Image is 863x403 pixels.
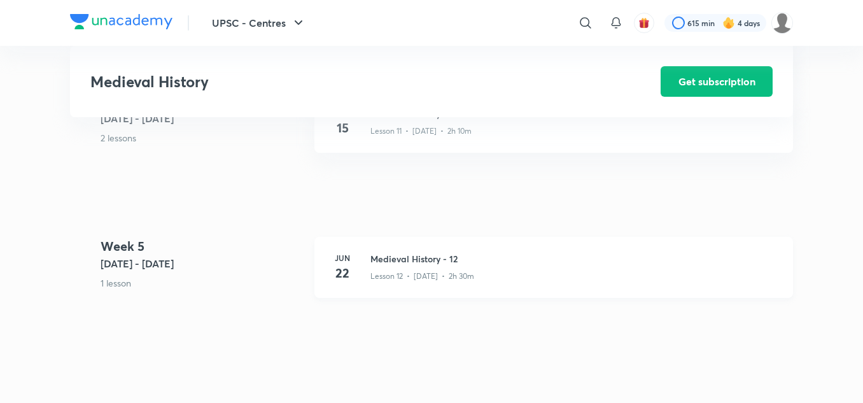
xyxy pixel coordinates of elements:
p: 2 lessons [101,131,304,145]
img: amit tripathi [771,12,793,34]
a: Jun15Medieval History - 11Lesson 11 • [DATE] • 2h 10m [314,92,793,168]
a: Company Logo [70,14,172,32]
p: 1 lesson [101,276,304,290]
a: Jun22Medieval History - 12Lesson 12 • [DATE] • 2h 30m [314,237,793,313]
img: streak [722,17,735,29]
button: avatar [634,13,654,33]
h3: Medieval History [90,73,589,91]
img: Company Logo [70,14,172,29]
h4: 15 [330,118,355,138]
h3: Medieval History - 12 [370,252,778,265]
h5: [DATE] - [DATE] [101,111,304,126]
h6: Jun [330,252,355,264]
h4: Week 5 [101,237,304,256]
button: UPSC - Centres [204,10,314,36]
p: Lesson 11 • [DATE] • 2h 10m [370,125,472,137]
h5: [DATE] - [DATE] [101,256,304,271]
img: avatar [638,17,650,29]
p: Lesson 12 • [DATE] • 2h 30m [370,271,474,282]
h4: 22 [330,264,355,283]
button: Get subscription [661,66,773,97]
